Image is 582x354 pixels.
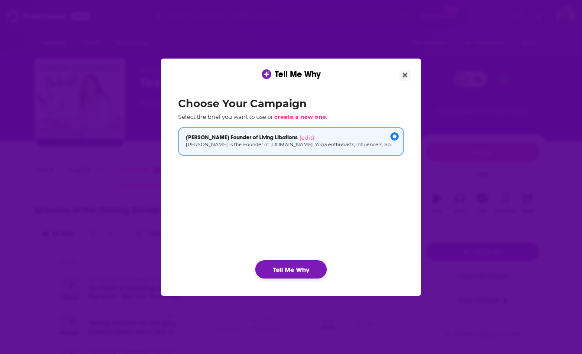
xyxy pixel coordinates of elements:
span: Tell Me Why [275,69,321,80]
img: tell me why sparkle [263,71,270,78]
h2: Choose Your Campaign [178,97,404,110]
p: [PERSON_NAME] is the Founder of [DOMAIN_NAME]. Yoga enthusiasts, Influencers, Spiritual and Welln... [186,141,396,148]
p: Select the brief you want to use or . [178,113,404,120]
span: [PERSON_NAME] Founder of Living Libations [186,134,298,141]
button: Tell Me Why [255,260,327,279]
span: create a new one [274,113,326,120]
button: Close [399,70,411,81]
span: (edit) [299,134,314,141]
